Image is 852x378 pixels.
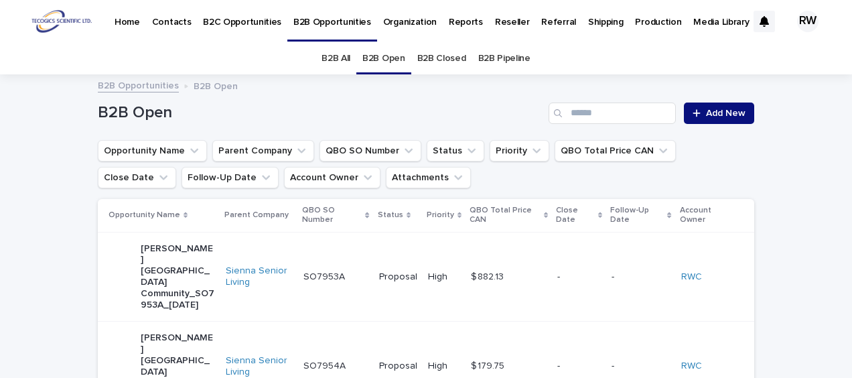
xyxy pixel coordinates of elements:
p: QBO Total Price CAN [470,203,541,228]
p: Priority [427,208,454,223]
input: Search [549,103,676,124]
p: QBO SO Number [302,203,362,228]
button: Account Owner [284,167,380,188]
p: Opportunity Name [109,208,180,223]
p: Parent Company [224,208,289,223]
div: RW [797,11,819,32]
p: - [557,271,601,283]
button: Opportunity Name [98,140,207,162]
p: $ 882.13 [471,269,506,283]
a: Sienna Senior Living [226,265,293,288]
img: l22tfCASryn9SYBzxJ2O [27,8,98,35]
span: Add New [706,109,745,118]
a: B2B Closed [417,43,466,74]
button: QBO SO Number [319,140,421,162]
a: B2B Pipeline [478,43,530,74]
tr: [PERSON_NAME][GEOGRAPHIC_DATA] Community_SO7953A_[DATE]Sienna Senior Living SO7953ASO7953A Propos... [98,232,754,322]
p: $ 179.75 [471,358,507,372]
a: B2B Opportunities [98,77,179,92]
p: High [428,271,460,283]
p: Status [378,208,403,223]
p: [PERSON_NAME][GEOGRAPHIC_DATA] Community_SO7953A_[DATE] [141,243,215,311]
button: Attachments [386,167,471,188]
p: SO7954A [303,358,348,372]
a: Sienna Senior Living [226,355,293,378]
p: Proposal [379,361,417,372]
p: SO7953A [303,269,348,283]
button: Priority [490,140,549,162]
button: Close Date [98,167,176,188]
a: Add New [684,103,754,124]
button: Status [427,140,484,162]
button: QBO Total Price CAN [555,140,676,162]
p: - [612,361,670,372]
p: Follow-Up Date [610,203,664,228]
p: Close Date [556,203,595,228]
a: B2B All [322,43,350,74]
a: B2B Open [362,43,405,74]
p: Account Owner [680,203,733,228]
button: Parent Company [212,140,314,162]
p: High [428,361,460,372]
p: - [557,361,601,372]
p: Proposal [379,271,417,283]
p: - [612,271,670,283]
h1: B2B Open [98,103,543,123]
a: RWC [681,271,702,283]
a: RWC [681,361,702,372]
p: B2B Open [194,78,238,92]
button: Follow-Up Date [182,167,279,188]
